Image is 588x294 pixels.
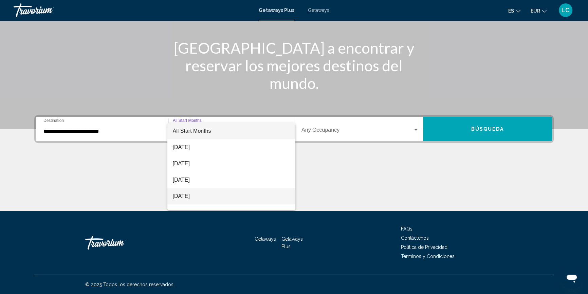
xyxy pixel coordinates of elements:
span: [DATE] [173,139,290,155]
span: [DATE] [173,172,290,188]
span: [DATE] [173,204,290,221]
span: [DATE] [173,188,290,204]
span: [DATE] [173,155,290,172]
span: All Start Months [173,128,211,134]
iframe: Botón para iniciar la ventana de mensajería [561,267,583,289]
